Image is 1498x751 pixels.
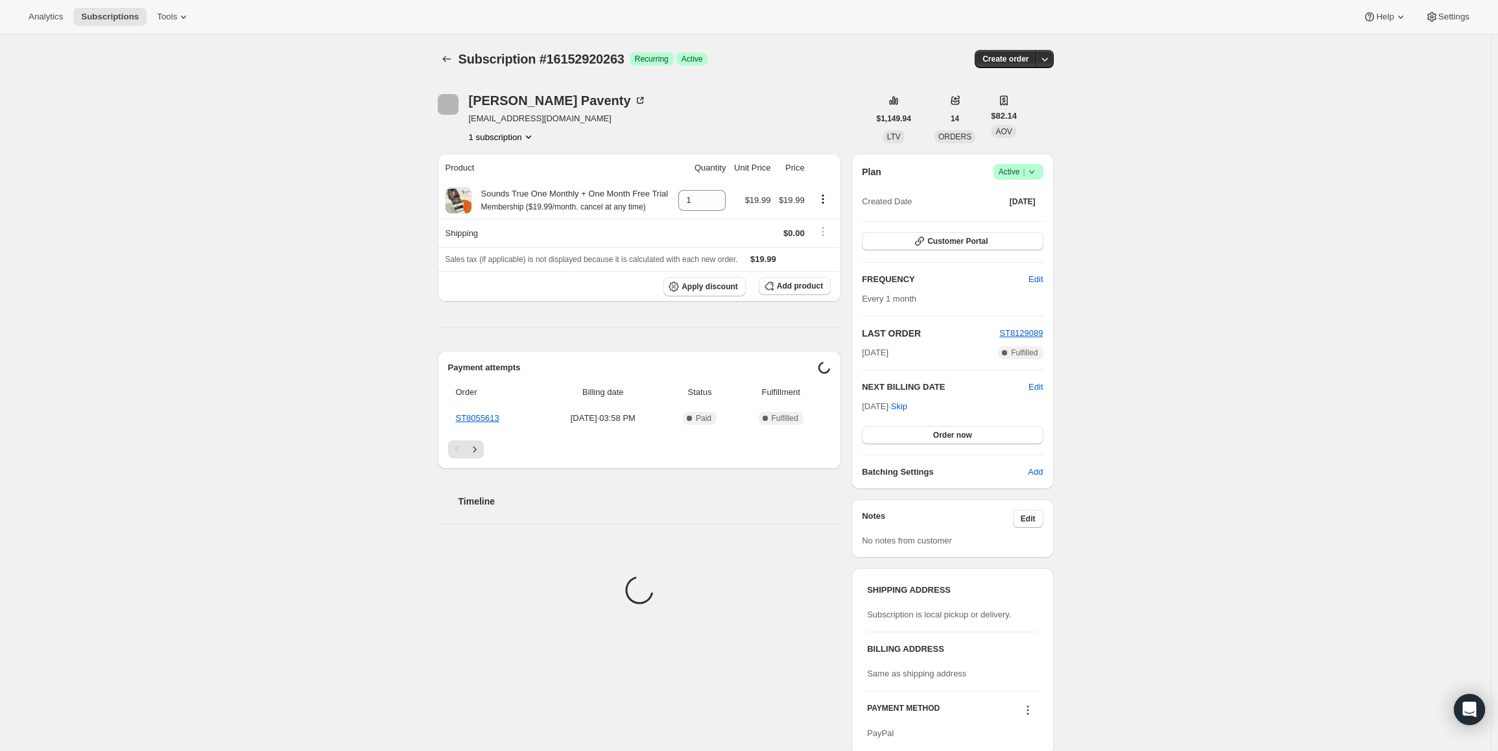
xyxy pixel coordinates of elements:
span: $82.14 [991,110,1017,123]
button: Edit [1028,381,1043,394]
span: Fulfillment [739,386,823,399]
span: LTV [887,132,901,141]
span: Add product [777,281,823,291]
span: AOV [995,127,1012,136]
a: ST8055613 [456,413,499,423]
button: [DATE] [1002,193,1043,211]
button: Shipping actions [813,224,833,239]
span: 14 [951,113,959,124]
h2: Payment attempts [448,361,818,374]
span: ORDERS [938,132,971,141]
button: Order now [862,426,1043,444]
button: $1,149.94 [869,110,919,128]
nav: Pagination [448,440,831,459]
span: $1,149.94 [877,113,911,124]
h2: LAST ORDER [862,327,999,340]
h3: BILLING ADDRESS [867,643,1038,656]
h6: Batching Settings [862,466,1028,479]
span: $19.99 [779,195,805,205]
span: $0.00 [783,228,805,238]
button: Create order [975,50,1036,68]
h3: SHIPPING ADDRESS [867,584,1038,597]
button: Product actions [813,192,833,206]
span: PayPal [867,728,894,738]
span: [EMAIL_ADDRESS][DOMAIN_NAME] [469,112,647,125]
button: Skip [883,396,915,417]
button: Add [1020,462,1051,483]
span: Subscription #16152920263 [458,52,624,66]
button: ST8129089 [999,327,1043,340]
span: Every 1 month [862,294,916,304]
th: Order [448,378,541,407]
span: $19.99 [745,195,771,205]
button: Add product [759,277,831,295]
span: [DATE] [1010,197,1036,207]
span: Paid [696,413,711,423]
span: Order now [933,430,972,440]
span: Active [682,54,703,64]
button: Apply discount [663,277,746,296]
button: Edit [1013,510,1043,528]
span: Skip [891,400,907,413]
h2: Timeline [458,495,842,508]
span: Active [999,165,1038,178]
span: | [1023,167,1025,177]
button: Analytics [21,8,71,26]
span: Same as shipping address [867,669,966,678]
span: Billing date [545,386,661,399]
h2: Plan [862,165,881,178]
h3: PAYMENT METHOD [867,703,940,721]
button: Tools [149,8,198,26]
span: Subscriptions [81,12,139,22]
span: Help [1376,12,1394,22]
img: product img [446,187,471,213]
span: Marianne Paventy [438,94,458,115]
h2: NEXT BILLING DATE [862,381,1028,394]
span: Fulfilled [772,413,798,423]
span: Settings [1438,12,1469,22]
span: Add [1028,466,1043,479]
small: Membership ($19.99/month. cancel at any time) [481,202,646,211]
button: Subscriptions [438,50,456,68]
span: Sales tax (if applicable) is not displayed because it is calculated with each new order. [446,255,738,264]
button: Product actions [469,130,535,143]
div: [PERSON_NAME] Paventy [469,94,647,107]
th: Price [774,154,808,182]
th: Quantity [674,154,730,182]
span: Edit [1028,273,1043,286]
button: Next [466,440,484,459]
button: Edit [1021,269,1051,290]
h3: Notes [862,510,1013,528]
button: Help [1355,8,1414,26]
span: [DATE] · 03:58 PM [545,412,661,425]
button: 14 [943,110,967,128]
button: Settings [1418,8,1477,26]
span: Status [669,386,731,399]
span: [DATE] · [862,401,907,411]
div: Sounds True One Monthly + One Month Free Trial [471,187,669,213]
span: Edit [1021,514,1036,524]
a: ST8129089 [999,328,1043,338]
span: Recurring [635,54,669,64]
span: Customer Portal [927,236,988,246]
span: Apply discount [682,281,738,292]
th: Product [438,154,674,182]
span: $19.99 [750,254,776,264]
span: Created Date [862,195,912,208]
span: Fulfilled [1011,348,1038,358]
span: No notes from customer [862,536,952,545]
th: Unit Price [730,154,774,182]
h2: FREQUENCY [862,273,1028,286]
span: Subscription is local pickup or delivery. [867,610,1011,619]
span: Analytics [29,12,63,22]
span: [DATE] [862,346,888,359]
th: Shipping [438,219,674,247]
div: Open Intercom Messenger [1454,694,1485,725]
span: Tools [157,12,177,22]
span: Create order [982,54,1028,64]
button: Subscriptions [73,8,147,26]
button: Customer Portal [862,232,1043,250]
